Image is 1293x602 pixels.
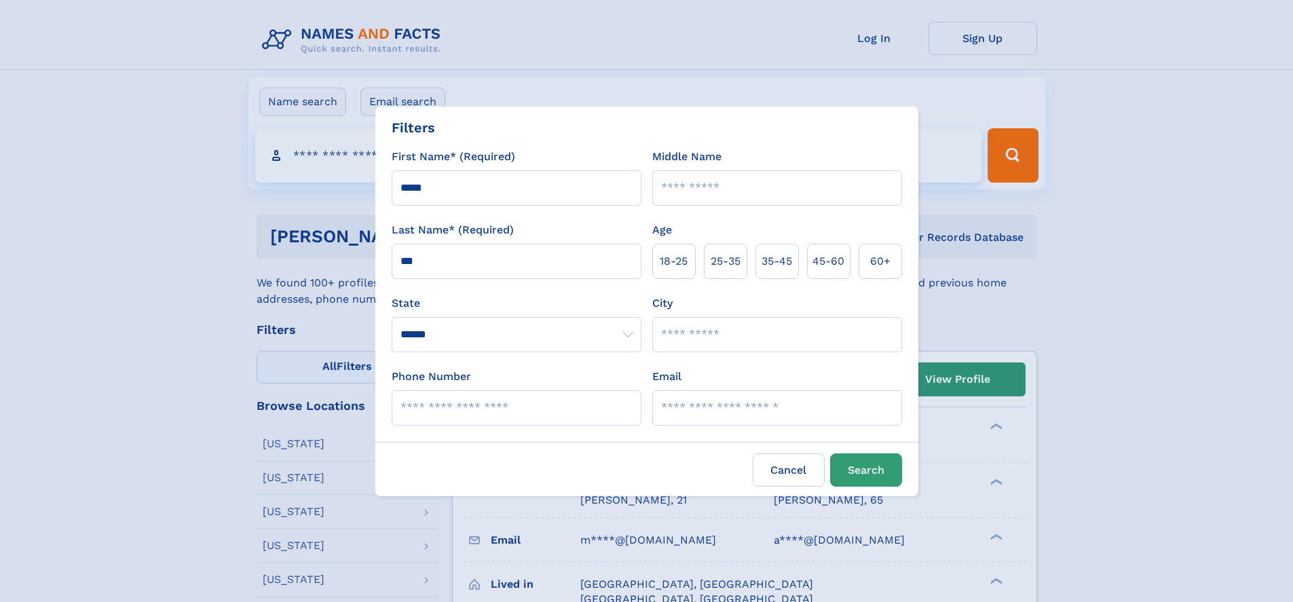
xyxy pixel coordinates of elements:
[392,222,514,238] label: Last Name* (Required)
[753,453,825,487] label: Cancel
[392,295,641,312] label: State
[652,149,722,165] label: Middle Name
[392,369,471,385] label: Phone Number
[870,253,891,269] span: 60+
[392,117,435,138] div: Filters
[660,253,688,269] span: 18‑25
[392,149,515,165] label: First Name* (Required)
[652,295,673,312] label: City
[652,222,672,238] label: Age
[830,453,902,487] button: Search
[711,253,741,269] span: 25‑35
[812,253,844,269] span: 45‑60
[762,253,792,269] span: 35‑45
[652,369,681,385] label: Email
